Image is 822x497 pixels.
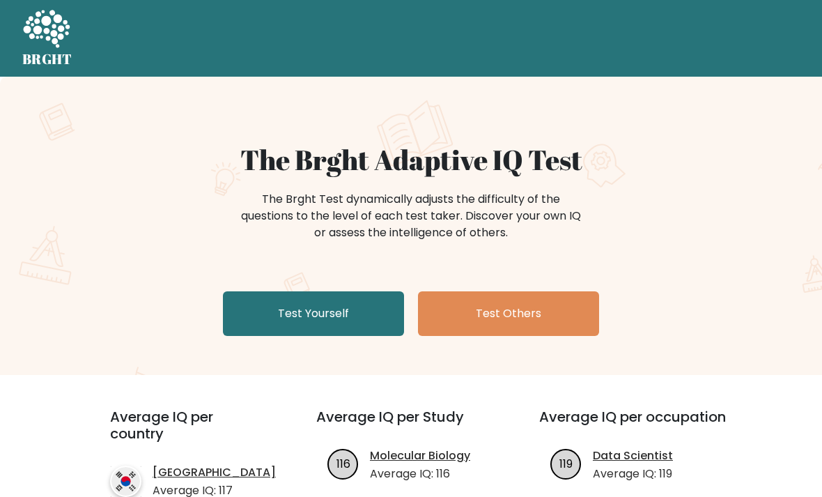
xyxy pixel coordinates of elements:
a: Data Scientist [593,448,673,464]
text: 119 [559,456,573,472]
a: Molecular Biology [370,448,470,464]
div: The Brght Test dynamically adjusts the difficulty of the questions to the level of each test take... [237,191,585,241]
p: Average IQ: 119 [593,466,673,482]
h3: Average IQ per Study [316,408,506,442]
p: Average IQ: 116 [370,466,470,482]
a: [GEOGRAPHIC_DATA] [153,464,276,481]
h3: Average IQ per country [110,408,266,459]
h3: Average IQ per occupation [539,408,729,442]
text: 116 [336,456,350,472]
a: Test Others [418,291,599,336]
h5: BRGHT [22,51,72,68]
a: Test Yourself [223,291,404,336]
h1: The Brght Adaptive IQ Test [71,144,751,177]
a: BRGHT [22,6,72,71]
img: country [110,466,141,497]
